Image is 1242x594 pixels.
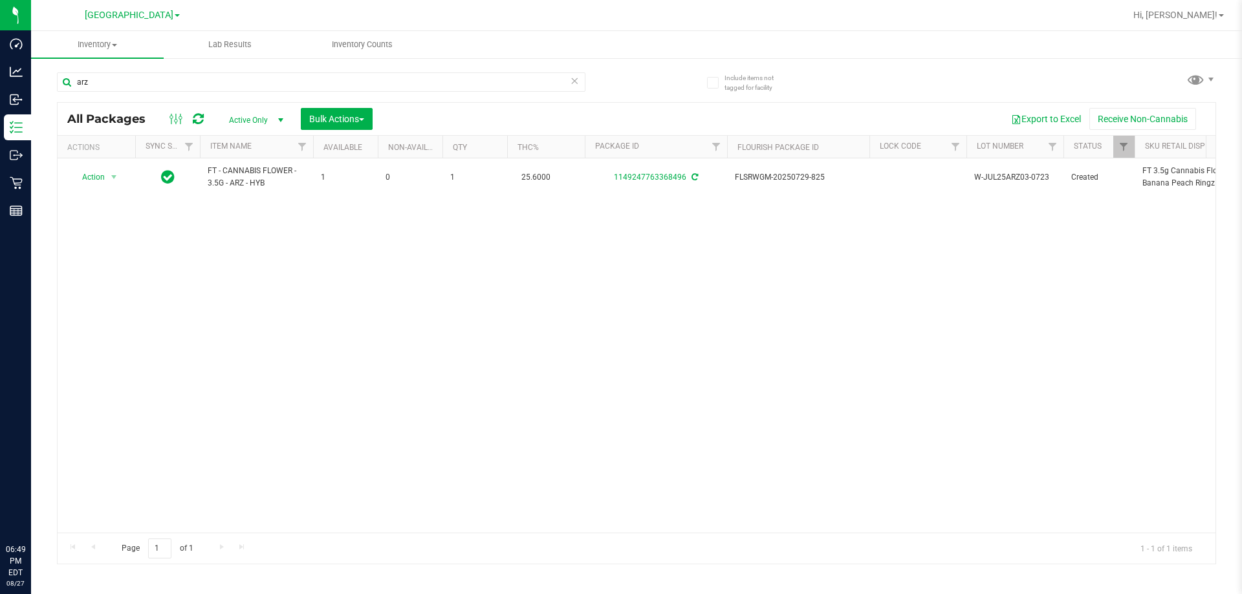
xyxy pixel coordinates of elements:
button: Export to Excel [1003,108,1089,130]
a: Available [323,143,362,152]
a: Filter [1113,136,1135,158]
a: Filter [1042,136,1063,158]
span: In Sync [161,168,175,186]
span: Hi, [PERSON_NAME]! [1133,10,1217,20]
button: Receive Non-Cannabis [1089,108,1196,130]
span: Inventory [31,39,164,50]
a: Package ID [595,142,639,151]
a: Non-Available [388,143,446,152]
iframe: Resource center [13,491,52,529]
span: Inventory Counts [314,39,410,50]
a: Status [1074,142,1102,151]
span: 1 [450,171,499,184]
span: Include items not tagged for facility [724,73,789,92]
a: Filter [945,136,966,158]
a: Filter [706,136,727,158]
a: THC% [517,143,539,152]
a: Lab Results [164,31,296,58]
inline-svg: Outbound [10,149,23,162]
a: Lot Number [977,142,1023,151]
span: FT - CANNABIS FLOWER - 3.5G - ARZ - HYB [208,165,305,189]
span: All Packages [67,112,158,126]
span: Clear [570,72,579,89]
span: 1 - 1 of 1 items [1130,538,1203,558]
span: Action [71,168,105,186]
a: Filter [179,136,200,158]
span: Sync from Compliance System [690,173,698,182]
a: Qty [453,143,467,152]
span: 25.6000 [515,168,557,187]
p: 06:49 PM EDT [6,544,25,578]
a: Filter [292,136,313,158]
inline-svg: Reports [10,204,23,217]
span: [GEOGRAPHIC_DATA] [85,10,173,21]
inline-svg: Dashboard [10,37,23,50]
span: Lab Results [191,39,269,50]
span: 0 [386,171,435,184]
inline-svg: Analytics [10,65,23,78]
a: Inventory Counts [296,31,429,58]
inline-svg: Retail [10,176,23,189]
p: 08/27 [6,578,25,588]
div: Actions [67,143,130,152]
span: Bulk Actions [309,114,364,124]
span: select [106,168,122,186]
span: FLSRWGM-20250729-825 [735,171,862,184]
input: 1 [148,538,171,558]
span: W-JUL25ARZ03-0723 [974,171,1056,184]
a: Flourish Package ID [737,143,819,152]
a: Lock Code [880,142,921,151]
span: Created [1071,171,1127,184]
inline-svg: Inventory [10,121,23,134]
a: Item Name [210,142,252,151]
span: 1 [321,171,370,184]
inline-svg: Inbound [10,93,23,106]
button: Bulk Actions [301,108,373,130]
a: 1149247763368496 [614,173,686,182]
span: Page of 1 [111,538,204,558]
input: Search Package ID, Item Name, SKU, Lot or Part Number... [57,72,585,92]
a: Sku Retail Display Name [1145,142,1242,151]
a: Inventory [31,31,164,58]
a: Sync Status [146,142,195,151]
